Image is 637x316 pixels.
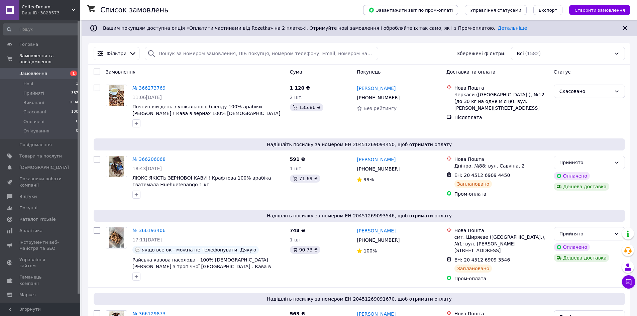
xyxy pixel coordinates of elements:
span: Збережені фільтри: [457,50,506,57]
img: :speech_balloon: [135,247,140,252]
div: [PHONE_NUMBER] [355,235,401,245]
span: Без рейтингу [363,106,397,111]
span: Повідомлення [19,142,52,148]
span: Вашим покупцям доступна опція «Оплатити частинами від Rozetka» на 2 платежі. Отримуйте нові замов... [103,25,527,31]
a: № 366206068 [132,156,166,162]
div: 135.86 ₴ [290,103,323,111]
div: Пром-оплата [454,275,548,282]
span: Очікування [23,128,49,134]
div: Дешева доставка [554,254,609,262]
div: Пром-оплата [454,191,548,197]
span: Інструменти веб-майстра та SEO [19,239,62,251]
span: Почни свій день з унікального бленду 100% арабіки [PERSON_NAME] ! Кава в зернах 100% [DEMOGRAPHIC... [132,104,280,123]
span: Статус [554,69,571,75]
span: 1 шт. [290,237,303,242]
span: Оплачені [23,119,44,125]
a: [PERSON_NAME] [357,227,396,234]
div: смт. Ширяєве ([GEOGRAPHIC_DATA].), №1: вул. [PERSON_NAME][STREET_ADDRESS] [454,234,548,254]
button: Управління статусами [465,5,527,15]
div: Дешева доставка [554,183,609,191]
a: Райська кавова насолода - 100% [DEMOGRAPHIC_DATA] [PERSON_NAME] з тропічної [GEOGRAPHIC_DATA] . К... [132,257,271,276]
input: Пошук за номером замовлення, ПІБ покупця, номером телефону, Email, номером накладної [145,47,378,60]
div: [PHONE_NUMBER] [355,93,401,102]
span: 18:43[DATE] [132,166,162,171]
span: Показники роботи компанії [19,176,62,188]
a: Фото товару [106,156,127,177]
div: Дніпро, №88: вул. Савкіна, 2 [454,163,548,169]
span: Покупці [19,205,37,211]
span: 100 [71,109,78,115]
span: Аналітика [19,228,42,234]
div: Заплановано [454,180,492,188]
span: 1094 [69,100,78,106]
div: 90.73 ₴ [290,246,320,254]
span: 11:06[DATE] [132,95,162,100]
span: Експорт [539,8,557,13]
span: 17:11[DATE] [132,237,162,242]
span: Замовлення [19,71,47,77]
button: Завантажити звіт по пром-оплаті [363,5,458,15]
button: Експорт [533,5,563,15]
div: Нова Пошта [454,156,548,163]
span: 99% [363,177,374,182]
span: Каталог ProSale [19,216,56,222]
span: Фільтри [107,50,126,57]
span: 1 шт. [290,166,303,171]
span: Головна [19,41,38,47]
img: Фото товару [109,85,124,106]
span: 2 шт. [290,95,303,100]
span: 591 ₴ [290,156,305,162]
span: Завантажити звіт по пром-оплаті [368,7,453,13]
div: Ваш ID: 3823573 [22,10,80,16]
div: Нова Пошта [454,85,548,91]
span: Управління сайтом [19,257,62,269]
span: Управління статусами [470,8,521,13]
span: 1 [70,71,77,76]
div: 71.69 ₴ [290,175,320,183]
span: Надішліть посилку за номером ЕН 20451269093546, щоб отримати оплату [96,212,622,219]
span: Замовлення [106,69,135,75]
a: [PERSON_NAME] [357,85,396,92]
span: Надішліть посилку за номером ЕН 20451269094450, щоб отримати оплату [96,141,622,148]
span: Створити замовлення [574,8,625,13]
span: ЕН: 20 4512 6909 4450 [454,173,510,178]
div: Оплачено [554,172,590,180]
a: № 366273769 [132,85,166,91]
span: (1582) [525,51,541,56]
img: Фото товару [109,227,124,248]
div: Прийнято [559,230,611,237]
a: № 366193406 [132,228,166,233]
span: 748 ₴ [290,228,305,233]
span: Надішліть посилку за номером ЕН 20451269091670, щоб отримати оплату [96,296,622,302]
span: Відгуки [19,194,37,200]
span: Скасовані [23,109,46,115]
div: [PHONE_NUMBER] [355,164,401,174]
a: [PERSON_NAME] [357,156,396,163]
span: Нові [23,81,33,87]
span: CoffeeDream [22,4,72,10]
span: 387 [71,90,78,96]
span: 1 120 ₴ [290,85,310,91]
span: 0 [76,128,78,134]
div: Скасовано [559,88,611,95]
div: Нова Пошта [454,227,548,234]
span: Виконані [23,100,44,106]
input: Пошук [3,23,79,35]
button: Чат з покупцем [622,275,635,289]
h1: Список замовлень [100,6,168,14]
button: Створити замовлення [569,5,630,15]
span: Товари та послуги [19,153,62,159]
span: ЕН: 20 4512 6909 3546 [454,257,510,262]
div: Прийнято [559,159,611,166]
span: Cума [290,69,302,75]
span: [DEMOGRAPHIC_DATA] [19,165,69,171]
a: Детальніше [498,25,527,31]
a: ЛЮКС ЯКІСТЬ ЗЕРНОВОЇ КАВИ ! Крафтова 100% арабіка Гватемала Huehuetenango 1 кг [132,175,271,187]
a: Створити замовлення [562,7,630,12]
span: Маркет [19,292,36,298]
a: Фото товару [106,227,127,248]
div: Заплановано [454,265,492,273]
a: Фото товару [106,85,127,106]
